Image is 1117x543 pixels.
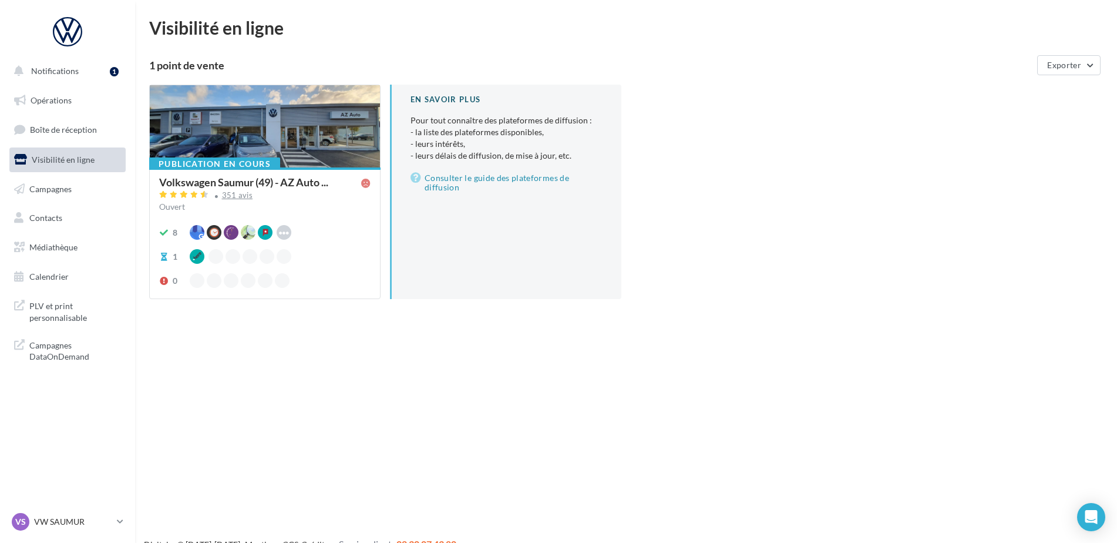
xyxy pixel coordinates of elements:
span: Médiathèque [29,242,78,252]
span: Boîte de réception [30,125,97,135]
li: - leurs délais de diffusion, de mise à jour, etc. [411,150,603,162]
div: 351 avis [222,192,253,199]
div: 8 [173,227,177,239]
span: Ouvert [159,202,185,212]
a: Consulter le guide des plateformes de diffusion [411,171,603,195]
div: 1 [110,67,119,76]
span: VS [15,516,26,528]
span: Campagnes [29,183,72,193]
li: - la liste des plateformes disponibles, [411,126,603,138]
div: En savoir plus [411,94,603,105]
span: Visibilité en ligne [32,155,95,165]
span: Calendrier [29,271,69,281]
span: Campagnes DataOnDemand [29,337,121,363]
span: Opérations [31,95,72,105]
div: 1 [173,251,177,263]
span: Notifications [31,66,79,76]
div: Open Intercom Messenger [1077,503,1105,531]
a: Contacts [7,206,128,230]
button: Exporter [1037,55,1101,75]
span: Volkswagen Saumur (49) - AZ Auto ... [159,177,328,187]
a: Médiathèque [7,235,128,260]
a: Boîte de réception [7,117,128,142]
a: 351 avis [159,189,371,203]
a: PLV et print personnalisable [7,293,128,328]
li: - leurs intérêts, [411,138,603,150]
p: Pour tout connaître des plateformes de diffusion : [411,115,603,162]
a: Visibilité en ligne [7,148,128,172]
div: 1 point de vente [149,60,1032,71]
span: PLV et print personnalisable [29,298,121,323]
a: Campagnes [7,177,128,202]
a: Opérations [7,88,128,113]
span: Exporter [1047,60,1081,70]
div: 0 [173,275,177,287]
button: Notifications 1 [7,59,123,83]
a: Calendrier [7,264,128,289]
a: VS VW SAUMUR [9,511,126,533]
p: VW SAUMUR [34,516,112,528]
div: Visibilité en ligne [149,19,1103,36]
div: Publication en cours [149,157,280,170]
span: Contacts [29,213,62,223]
a: Campagnes DataOnDemand [7,333,128,367]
